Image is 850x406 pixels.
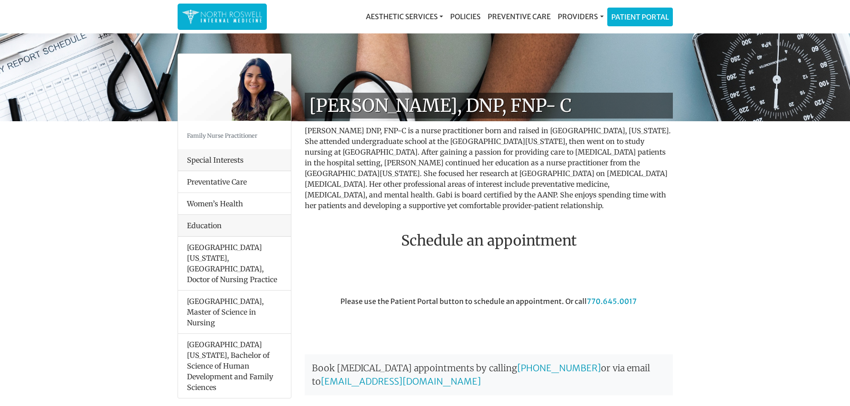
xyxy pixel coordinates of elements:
li: [GEOGRAPHIC_DATA], Master of Science in Nursing [178,290,291,334]
p: Book [MEDICAL_DATA] appointments by calling or via email to [305,354,673,395]
a: Policies [447,8,484,25]
li: Women’s Health [178,193,291,215]
h2: Schedule an appointment [305,232,673,249]
div: Education [178,215,291,237]
a: 770.645.0017 [587,297,637,306]
p: [PERSON_NAME] DNP, FNP-C is a nurse practitioner born and raised in [GEOGRAPHIC_DATA], [US_STATE]... [305,125,673,211]
a: Aesthetic Services [362,8,447,25]
a: Preventive Care [484,8,554,25]
li: [GEOGRAPHIC_DATA][US_STATE], Bachelor of Science of Human Development and Family Sciences [178,333,291,398]
a: [EMAIL_ADDRESS][DOMAIN_NAME] [321,376,481,387]
div: Special Interests [178,149,291,171]
li: Preventative Care [178,171,291,193]
a: Patient Portal [608,8,672,26]
img: North Roswell Internal Medicine [182,8,262,25]
div: Please use the Patient Portal button to schedule an appointment. Or call [298,296,680,346]
li: [GEOGRAPHIC_DATA][US_STATE], [GEOGRAPHIC_DATA], Doctor of Nursing Practice [178,237,291,291]
h1: [PERSON_NAME], DNP, FNP- C [305,93,673,119]
small: Family Nurse Practitioner [187,132,257,139]
a: [PHONE_NUMBER] [517,362,601,373]
a: Providers [554,8,607,25]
